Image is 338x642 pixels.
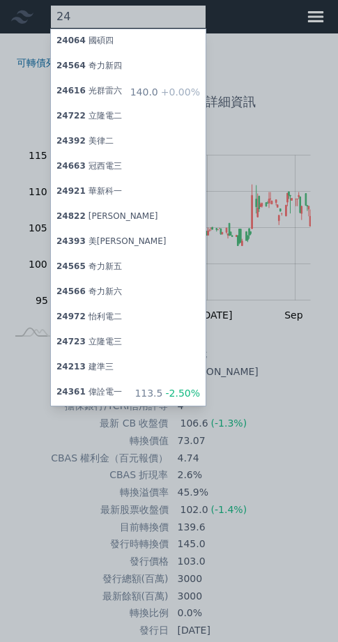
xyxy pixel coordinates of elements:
span: 24722 [56,111,86,121]
a: 24064國碩四 [51,29,206,54]
div: [PERSON_NAME] [56,211,158,224]
div: 偉詮電一 [56,386,122,400]
a: 24392美律二 [51,130,206,155]
a: 24972怡利電二 [51,305,206,330]
span: 24566 [56,286,86,296]
div: 113.5 [135,386,200,400]
div: 華新科一 [56,185,122,199]
a: 24921華新科一 [51,180,206,205]
span: -2.50% [162,388,200,399]
span: 24393 [56,236,86,246]
a: 24361偉詮電一 113.5-2.50% [51,381,206,406]
a: 24722立隆電二 [51,105,206,130]
a: 24663冠西電三 [51,155,206,180]
div: 建準三 [56,361,114,375]
span: 24616 [56,86,86,95]
div: 奇力新四 [56,60,122,74]
div: 140.0 [130,85,200,99]
div: 美律二 [56,135,114,149]
div: 奇力新六 [56,286,122,300]
a: 24213建準三 [51,356,206,381]
div: 立隆電三 [56,336,122,350]
span: 24822 [56,211,86,221]
span: 24064 [56,36,86,45]
a: 24566奇力新六 [51,280,206,305]
span: 24921 [56,186,86,196]
span: 24392 [56,136,86,146]
div: 立隆電二 [56,110,122,124]
div: 美[PERSON_NAME] [56,236,166,250]
a: 24565奇力新五 [51,255,206,280]
a: 24564奇力新四 [51,54,206,79]
span: 24565 [56,261,86,271]
span: 24564 [56,61,86,70]
span: +0.00% [158,86,200,98]
div: 光群雷六 [56,85,122,99]
span: 24972 [56,312,86,321]
div: 奇力新五 [56,261,122,275]
div: 國碩四 [56,35,114,49]
a: 24616光群雷六 140.0+0.00% [51,79,206,105]
span: 24361 [56,387,86,397]
a: 24822[PERSON_NAME] [51,205,206,230]
span: 24663 [56,161,86,171]
div: 冠西電三 [56,160,122,174]
span: 24723 [56,337,86,346]
span: 24213 [56,362,86,372]
a: 24723立隆電三 [51,330,206,356]
div: 怡利電二 [56,311,122,325]
a: 24393美[PERSON_NAME] [51,230,206,255]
